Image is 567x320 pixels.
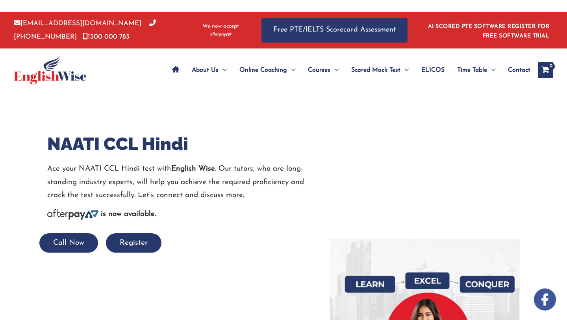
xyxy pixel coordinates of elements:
span: We now accept [202,22,239,30]
span: Menu Toggle [219,56,227,84]
strong: English Wise [171,165,215,173]
span: ELICOS [421,56,445,84]
span: Scored Mock Test [351,56,400,84]
span: Menu Toggle [487,56,495,84]
img: white-facebook.png [534,288,556,311]
aside: Header Widget 1 [423,17,553,43]
span: Time Table [457,56,487,84]
span: Courses [308,56,330,84]
a: 1300 000 783 [83,33,130,40]
a: [EMAIL_ADDRESS][DOMAIN_NAME] [14,20,141,27]
a: Free PTE/IELTS Scorecard Assessment [261,18,408,43]
a: Call Now [39,239,98,247]
a: Online CoachingMenu Toggle [233,56,302,84]
b: is now available. [101,210,156,218]
span: Menu Toggle [400,56,409,84]
a: CoursesMenu Toggle [302,56,345,84]
img: Afterpay-Logo [47,209,98,220]
span: Menu Toggle [287,56,295,84]
h1: NAATI CCL Hindi [47,132,318,156]
a: Scored Mock TestMenu Toggle [345,56,415,84]
button: Register [106,233,161,253]
a: AI SCORED PTE SOFTWARE REGISTER FOR FREE SOFTWARE TRIAL [428,24,550,39]
img: Afterpay-Logo [210,32,232,37]
span: Online Coaching [239,56,287,84]
a: Contact [502,56,530,84]
nav: Site Navigation: Main Menu [166,56,530,84]
a: Register [106,239,161,247]
a: ELICOS [415,56,451,84]
img: cropped-ew-logo [14,56,87,84]
a: Time TableMenu Toggle [451,56,502,84]
button: Call Now [39,233,98,253]
a: About UsMenu Toggle [185,56,233,84]
a: View Shopping Cart, empty [538,62,553,78]
a: [PHONE_NUMBER] [14,20,156,40]
span: About Us [192,56,219,84]
span: Menu Toggle [330,56,339,84]
span: Contact [508,56,530,84]
p: Ace your NAATI CCL Hindi test with . Our tutors, who are long-standing industry experts, will hel... [47,162,318,202]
